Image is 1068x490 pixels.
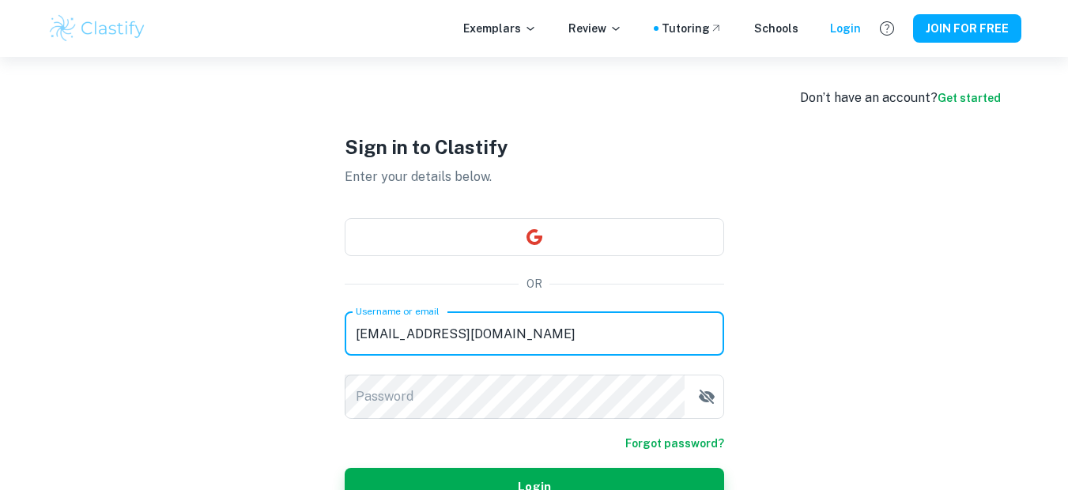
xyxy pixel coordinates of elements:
p: OR [526,275,542,292]
a: Schools [754,20,798,37]
button: Help and Feedback [874,15,900,42]
h1: Sign in to Clastify [345,133,724,161]
p: Enter your details below. [345,168,724,187]
img: Clastify logo [47,13,148,44]
p: Review [568,20,622,37]
div: Don’t have an account? [800,89,1001,107]
label: Username or email [356,304,440,318]
button: JOIN FOR FREE [913,14,1021,43]
a: Login [830,20,861,37]
a: Get started [938,92,1001,104]
a: Tutoring [662,20,723,37]
a: Forgot password? [625,435,724,452]
p: Exemplars [463,20,537,37]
